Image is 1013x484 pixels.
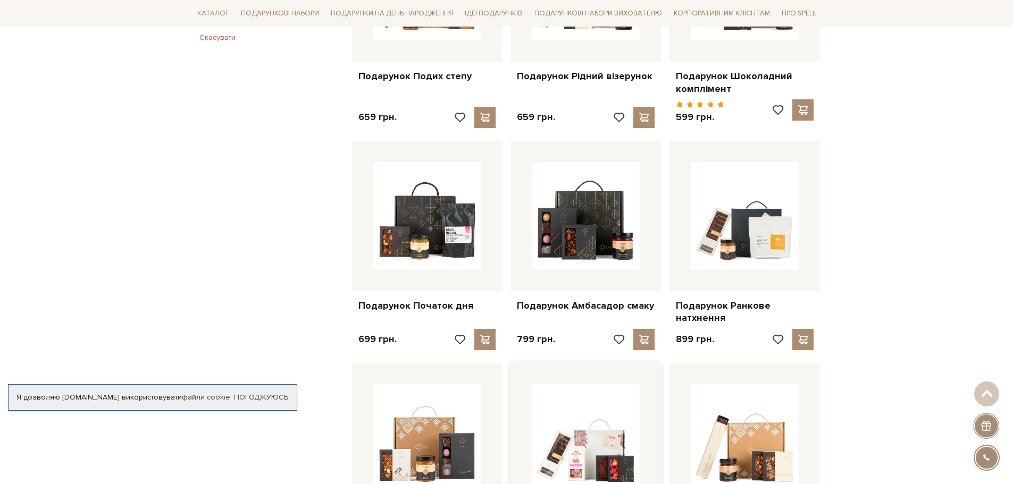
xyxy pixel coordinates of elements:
[676,111,724,123] p: 599 грн.
[676,300,814,325] a: Подарунок Ранкове натхнення
[517,111,555,123] p: 659 грн.
[676,70,814,95] a: Подарунок Шоколадний комплімент
[517,70,655,82] a: Подарунок Рідний візерунок
[193,5,233,22] a: Каталог
[777,5,820,22] a: Про Spell
[193,29,242,46] button: Скасувати
[326,5,457,22] a: Подарунки на День народження
[461,5,526,22] a: Ідеї подарунків
[182,393,230,402] a: файли cookie
[517,300,655,312] a: Подарунок Амбасадор смаку
[517,333,555,345] p: 799 грн.
[358,300,496,312] a: Подарунок Початок дня
[530,4,666,22] a: Подарункові набори вихователю
[237,5,323,22] a: Подарункові набори
[234,393,288,402] a: Погоджуюсь
[358,333,397,345] p: 699 грн.
[669,4,774,22] a: Корпоративним клієнтам
[358,70,496,82] a: Подарунок Подих степу
[676,333,714,345] p: 899 грн.
[358,111,397,123] p: 659 грн.
[9,393,297,402] div: Я дозволяю [DOMAIN_NAME] використовувати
